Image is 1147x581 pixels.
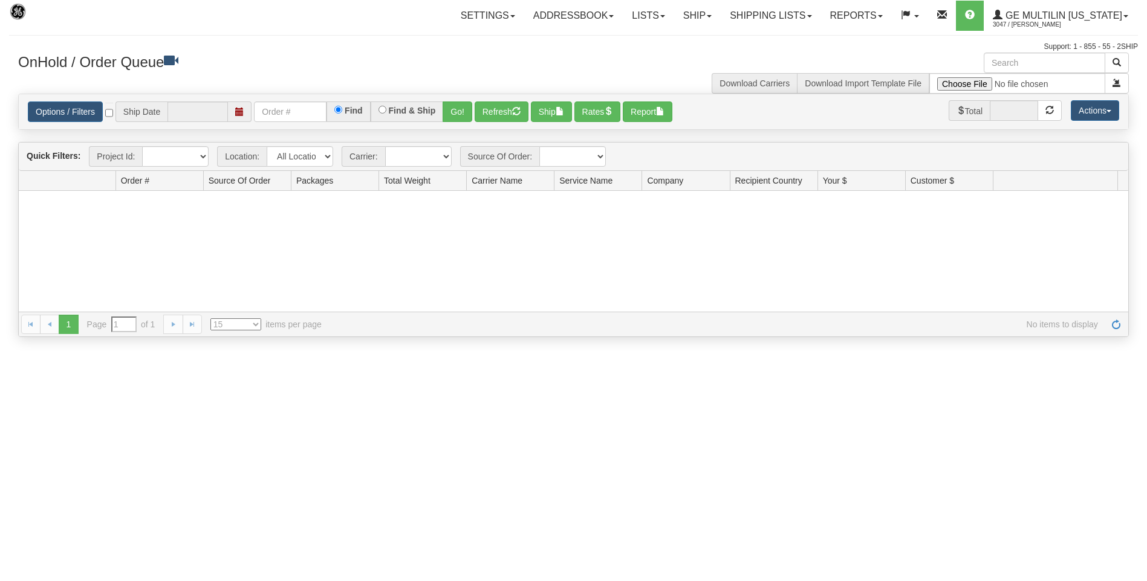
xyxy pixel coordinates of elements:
[19,143,1128,171] div: grid toolbar
[296,175,333,187] span: Packages
[1071,100,1119,121] button: Actions
[721,1,820,31] a: Shipping lists
[18,53,565,70] h3: OnHold / Order Queue
[121,175,149,187] span: Order #
[9,42,1138,52] div: Support: 1 - 855 - 55 - 2SHIP
[443,101,472,122] button: Go!
[993,19,1084,31] span: 3047 / [PERSON_NAME]
[9,3,71,34] img: logo3047.jpg
[115,101,167,122] span: Ship Date
[1002,10,1122,21] span: GE Multilin [US_STATE]
[209,175,271,187] span: Source Of Order
[647,175,683,187] span: Company
[217,146,267,167] span: Location:
[472,175,522,187] span: Carrier Name
[735,175,802,187] span: Recipient Country
[28,101,103,122] a: Options / Filters
[1105,53,1129,73] button: Search
[345,106,363,115] label: Find
[342,146,385,167] span: Carrier:
[674,1,721,31] a: Ship
[805,79,921,88] a: Download Import Template File
[1106,315,1126,334] a: Refresh
[452,1,524,31] a: Settings
[389,106,436,115] label: Find & Ship
[720,79,790,88] a: Download Carriers
[821,1,892,31] a: Reports
[623,1,674,31] a: Lists
[27,150,80,162] label: Quick Filters:
[929,73,1105,94] input: Import
[984,1,1137,31] a: GE Multilin [US_STATE] 3047 / [PERSON_NAME]
[574,101,621,122] button: Rates
[475,101,528,122] button: Refresh
[984,53,1105,73] input: Search
[87,316,155,332] span: Page of 1
[210,318,322,330] span: items per page
[89,146,142,167] span: Project Id:
[623,101,672,122] button: Report
[384,175,431,187] span: Total Weight
[524,1,623,31] a: Addressbook
[559,175,612,187] span: Service Name
[823,175,847,187] span: Your $
[531,101,572,122] button: Ship
[59,315,78,334] span: 1
[339,318,1098,330] span: No items to display
[254,101,327,122] input: Order #
[949,100,990,121] span: Total
[460,146,540,167] span: Source Of Order:
[911,175,954,187] span: Customer $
